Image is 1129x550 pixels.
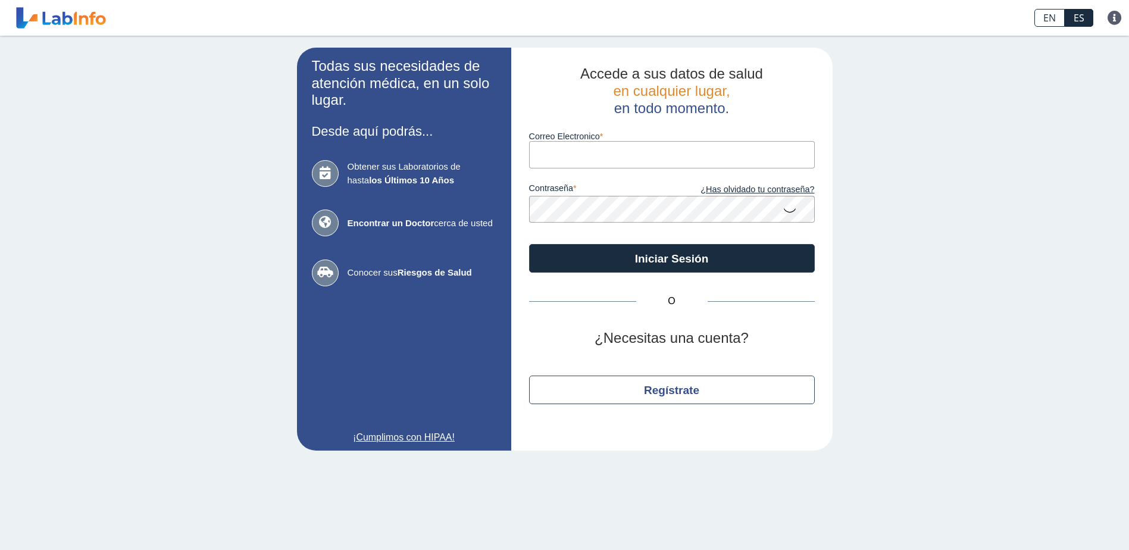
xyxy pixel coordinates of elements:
[529,244,815,273] button: Iniciar Sesión
[614,100,729,116] span: en todo momento.
[348,218,434,228] b: Encontrar un Doctor
[529,132,815,141] label: Correo Electronico
[312,58,496,109] h2: Todas sus necesidades de atención médica, en un solo lugar.
[398,267,472,277] b: Riesgos de Salud
[1065,9,1093,27] a: ES
[672,183,815,196] a: ¿Has olvidado tu contraseña?
[636,294,708,308] span: O
[580,65,763,82] span: Accede a sus datos de salud
[348,217,496,230] span: cerca de usted
[529,376,815,404] button: Regístrate
[312,430,496,445] a: ¡Cumplimos con HIPAA!
[613,83,730,99] span: en cualquier lugar,
[529,330,815,347] h2: ¿Necesitas una cuenta?
[1034,9,1065,27] a: EN
[348,266,496,280] span: Conocer sus
[348,160,496,187] span: Obtener sus Laboratorios de hasta
[369,175,454,185] b: los Últimos 10 Años
[529,183,672,196] label: contraseña
[312,124,496,139] h3: Desde aquí podrás...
